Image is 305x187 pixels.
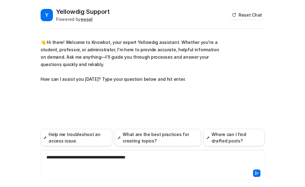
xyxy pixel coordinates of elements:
button: What are the best practices for creating topics? [115,129,201,146]
b: eesel [81,17,93,22]
button: Where can I find drafted posts? [204,129,264,146]
button: Help me troubleshoot an access issue. [41,129,112,146]
h2: Yellowdig Support [56,7,110,16]
p: 👋 Hi there! Welcome to Knowbot, your expert Yellowdig assistant. Whether you're a student, profes... [41,39,220,83]
div: Powered by [56,16,110,22]
span: Y [41,9,53,21]
button: Reset Chat [230,10,264,19]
